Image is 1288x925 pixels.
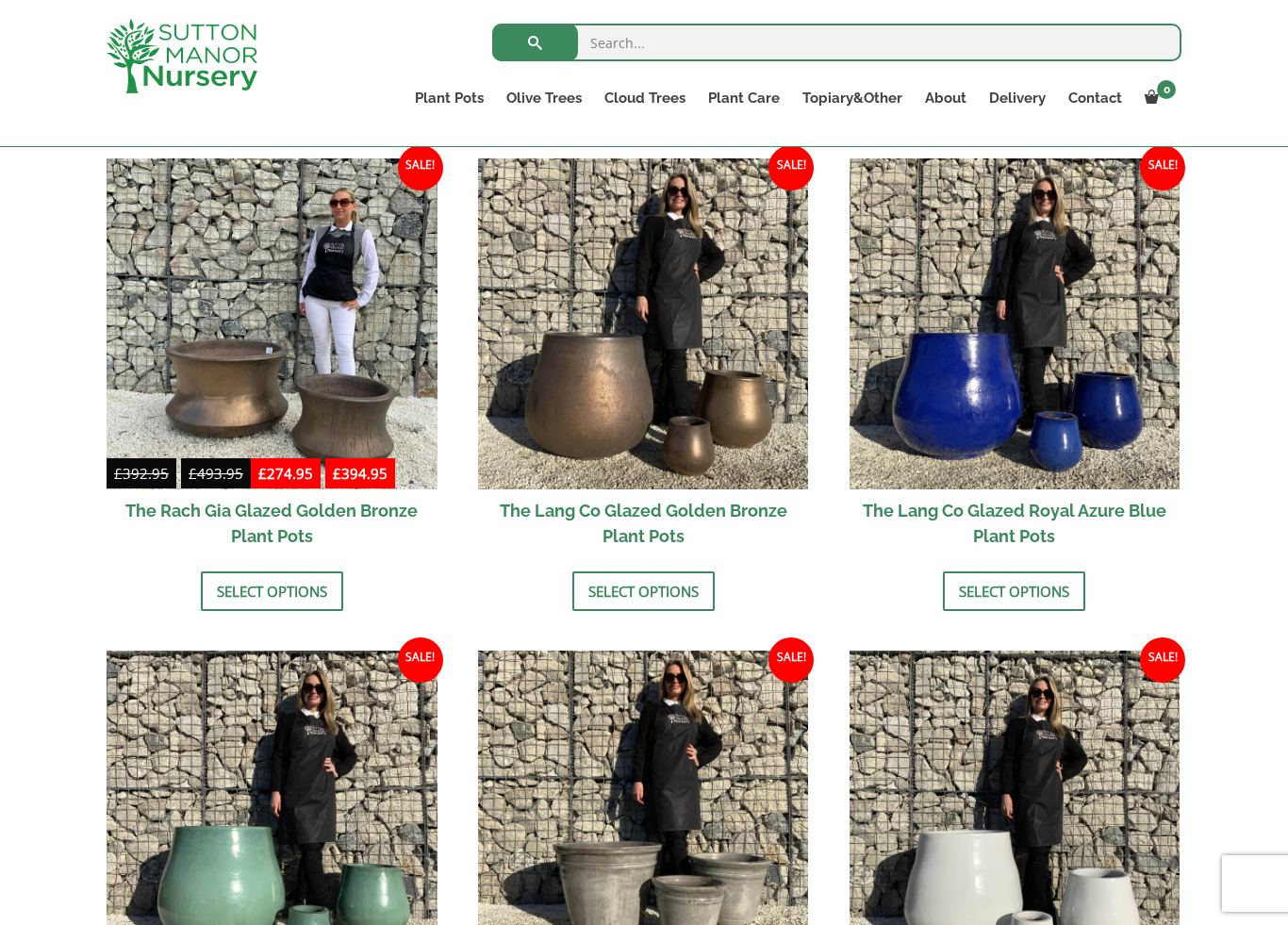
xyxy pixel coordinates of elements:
[943,571,1085,611] a: Select options for “The Lang Co Glazed Royal Azure Blue Plant Pots”
[114,464,169,483] bdi: 392.95
[1140,637,1185,683] span: Sale!
[398,145,443,190] span: Sale!
[107,462,251,489] del: -
[978,85,1057,111] a: Delivery
[398,637,443,683] span: Sale!
[495,85,593,111] a: Olive Trees
[850,489,1181,557] h2: The Lang Co Glazed Royal Azure Blue Plant Pots
[107,19,257,93] img: logo
[107,158,438,489] img: The Rach Gia Glazed Golden Bronze Plant Pots
[1057,85,1133,111] a: Contact
[914,85,978,111] a: About
[1157,80,1176,99] span: 0
[478,489,809,557] h2: The Lang Co Glazed Golden Bronze Plant Pots
[189,464,243,483] bdi: 493.95
[107,489,438,557] h2: The Rach Gia Glazed Golden Bronze Plant Pots
[768,637,814,683] span: Sale!
[478,158,809,489] img: The Lang Co Glazed Golden Bronze Plant Pots
[791,85,914,111] a: Topiary&Other
[189,464,197,483] span: £
[251,462,395,489] ins: -
[1140,145,1185,190] span: Sale!
[258,464,313,483] bdi: 274.95
[333,464,341,483] span: £
[850,158,1181,489] img: The Lang Co Glazed Royal Azure Blue Plant Pots
[107,158,438,557] a: Sale! £392.95-£493.95 £274.95-£394.95 The Rach Gia Glazed Golden Bronze Plant Pots
[114,464,123,483] span: £
[492,24,1181,61] input: Search...
[768,145,814,190] span: Sale!
[850,158,1181,557] a: Sale! The Lang Co Glazed Royal Azure Blue Plant Pots
[333,464,388,483] bdi: 394.95
[478,158,809,557] a: Sale! The Lang Co Glazed Golden Bronze Plant Pots
[1133,85,1181,111] a: 0
[593,85,697,111] a: Cloud Trees
[572,571,715,611] a: Select options for “The Lang Co Glazed Golden Bronze Plant Pots”
[201,571,343,611] a: Select options for “The Rach Gia Glazed Golden Bronze Plant Pots”
[697,85,791,111] a: Plant Care
[404,85,495,111] a: Plant Pots
[258,464,267,483] span: £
